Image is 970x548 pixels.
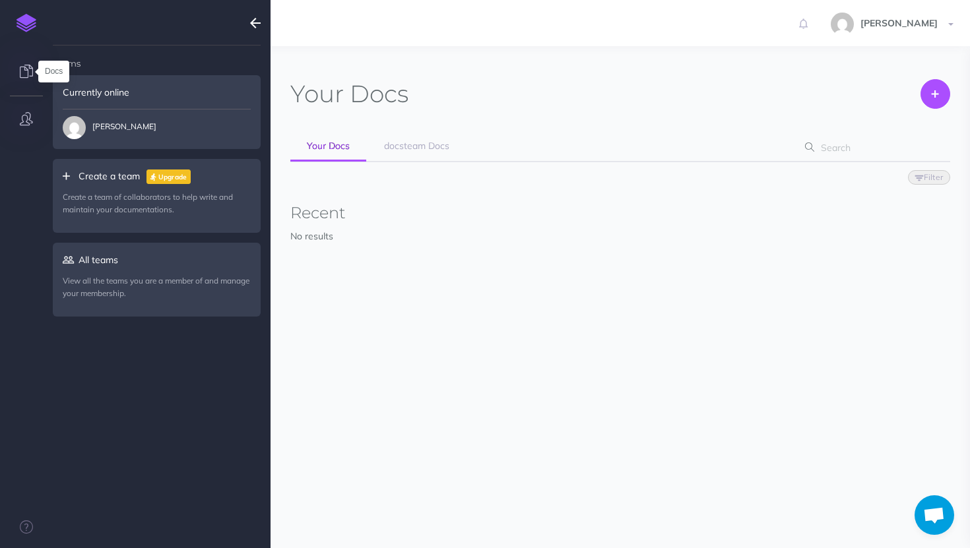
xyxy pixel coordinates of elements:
[817,136,930,160] input: Search
[831,13,854,36] img: 58e60416af45c89b35c9d831f570759b.jpg
[63,116,156,139] span: [PERSON_NAME]
[290,79,408,109] h1: Docs
[53,159,261,233] div: Create a team
[290,204,950,222] h3: Recent
[158,173,187,181] small: Upgrade
[854,17,944,29] span: [PERSON_NAME]
[384,140,449,152] span: docsteam Docs
[16,14,36,32] img: logo-mark.svg
[908,170,950,185] button: Filter
[368,132,466,161] a: docsteam Docs
[63,274,251,299] p: View all the teams you are a member of and manage your membership.
[146,169,191,184] a: Upgrade
[915,495,954,535] a: Open chat
[53,46,261,68] h4: Teams
[53,75,261,109] div: Currently online
[307,140,350,152] span: Your Docs
[53,243,261,316] a: All teamsView all the teams you are a member of and manage your membership.
[290,79,344,108] span: Your
[63,116,86,139] img: 58e60416af45c89b35c9d831f570759b.jpg
[290,132,366,162] a: Your Docs
[63,191,251,216] p: Create a team of collaborators to help write and maintain your documentations.
[290,229,950,243] p: No results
